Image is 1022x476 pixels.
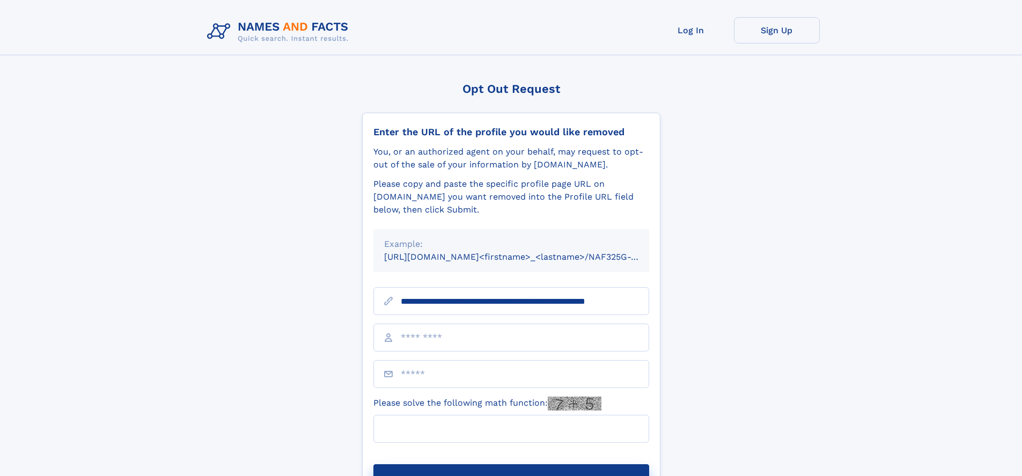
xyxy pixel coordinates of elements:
div: Example: [384,238,638,251]
small: [URL][DOMAIN_NAME]<firstname>_<lastname>/NAF325G-xxxxxxxx [384,252,670,262]
img: Logo Names and Facts [203,17,357,46]
div: Enter the URL of the profile you would like removed [373,126,649,138]
label: Please solve the following math function: [373,397,601,411]
div: Please copy and paste the specific profile page URL on [DOMAIN_NAME] you want removed into the Pr... [373,178,649,216]
a: Sign Up [734,17,820,43]
a: Log In [648,17,734,43]
div: Opt Out Request [362,82,660,96]
div: You, or an authorized agent on your behalf, may request to opt-out of the sale of your informatio... [373,145,649,171]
